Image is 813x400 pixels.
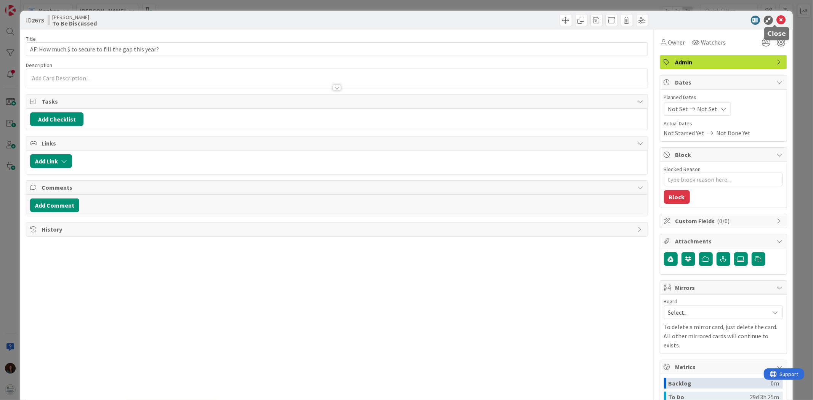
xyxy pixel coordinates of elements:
span: Not Set [668,104,688,114]
span: Comments [42,183,633,192]
span: Not Set [698,104,718,114]
div: 0m [771,378,779,389]
p: To delete a mirror card, just delete the card. All other mirrored cards will continue to exists. [664,322,783,350]
span: ( 0/0 ) [717,217,730,225]
label: Blocked Reason [664,166,701,173]
b: To Be Discussed [52,20,97,26]
span: Block [675,150,773,159]
input: type card name here... [26,42,648,56]
span: Admin [675,58,773,67]
span: Links [42,139,633,148]
span: Support [16,1,35,10]
span: Not Started Yet [664,128,704,138]
span: Custom Fields [675,216,773,226]
span: Select... [668,307,766,318]
span: ID [26,16,44,25]
button: Block [664,190,690,204]
button: Add Checklist [30,112,83,126]
span: Actual Dates [664,120,783,128]
span: Metrics [675,362,773,371]
div: Backlog [669,378,771,389]
span: Watchers [701,38,726,47]
span: Mirrors [675,283,773,292]
span: Board [664,299,678,304]
span: Dates [675,78,773,87]
h5: Close [768,30,786,37]
label: Title [26,35,36,42]
button: Add Comment [30,198,79,212]
span: Description [26,62,52,69]
span: Owner [668,38,685,47]
span: Attachments [675,237,773,246]
span: Tasks [42,97,633,106]
span: Not Done Yet [717,128,751,138]
b: 2673 [32,16,44,24]
span: History [42,225,633,234]
button: Add Link [30,154,72,168]
span: [PERSON_NAME] [52,14,97,20]
span: Planned Dates [664,93,783,101]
